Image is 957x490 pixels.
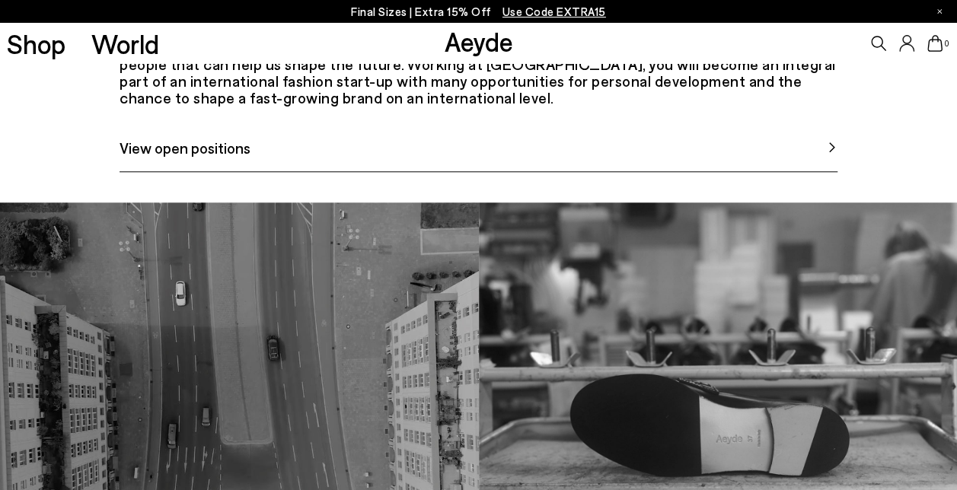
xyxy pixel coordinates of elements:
a: View open positions [120,136,837,172]
p: Final Sizes | Extra 15% Off [351,2,606,21]
a: Aeyde [445,25,513,57]
span: Navigate to /collections/ss25-final-sizes [502,5,606,18]
a: 0 [927,35,943,52]
span: View open positions [120,136,250,159]
span: 0 [943,40,950,48]
a: World [91,30,159,57]
img: svg%3E [826,142,837,153]
a: Shop [7,30,65,57]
